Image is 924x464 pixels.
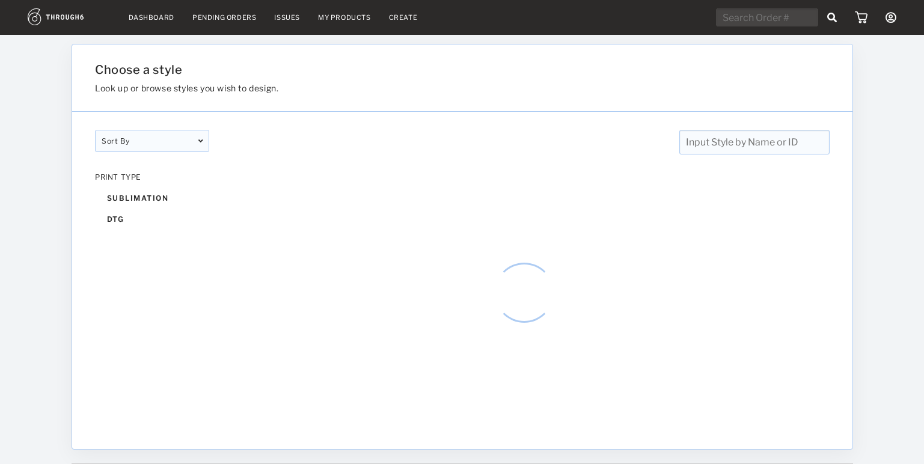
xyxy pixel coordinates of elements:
[274,13,300,22] a: Issues
[95,83,706,93] h3: Look up or browse styles you wish to design.
[95,172,209,182] div: PRINT TYPE
[95,130,209,152] div: Sort By
[192,13,256,22] a: Pending Orders
[95,188,209,209] div: sublimation
[318,13,371,22] a: My Products
[95,209,209,230] div: dtg
[855,11,867,23] img: icon_cart.dab5cea1.svg
[129,13,174,22] a: Dashboard
[28,8,111,25] img: logo.1c10ca64.svg
[389,13,418,22] a: Create
[95,63,706,77] h1: Choose a style
[716,8,818,26] input: Search Order #
[679,130,829,154] input: Input Style by Name or ID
